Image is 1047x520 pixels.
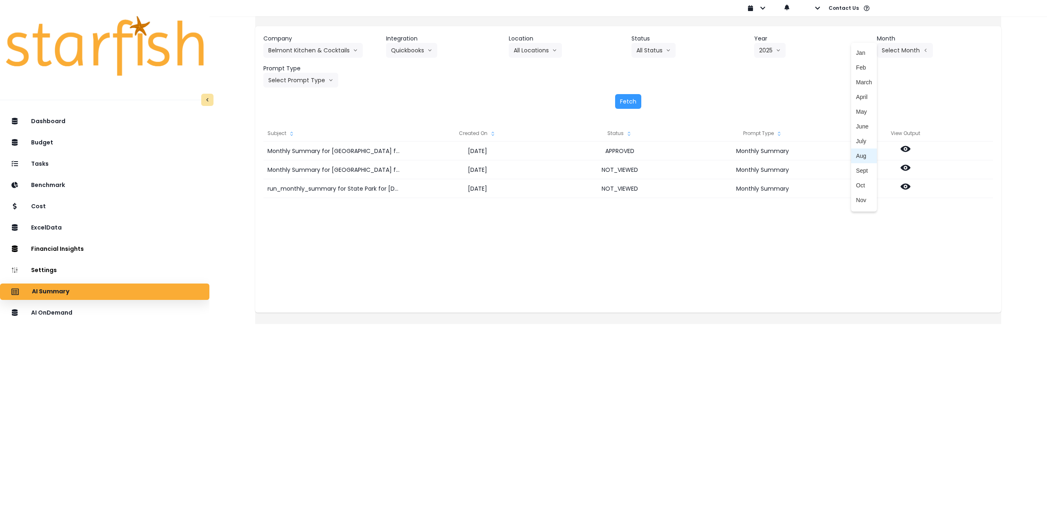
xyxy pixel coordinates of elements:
[490,131,496,137] svg: sort
[856,93,872,101] span: April
[666,46,671,54] svg: arrow down line
[856,49,872,57] span: Jan
[549,142,692,160] div: APPROVED
[263,160,406,179] div: Monthly Summary for [GEOGRAPHIC_DATA] for [DATE]
[691,125,834,142] div: Prompt Type
[31,139,53,146] p: Budget
[631,43,676,58] button: All Statusarrow down line
[856,63,872,72] span: Feb
[856,122,872,131] span: June
[263,34,380,43] header: Company
[877,34,993,43] header: Month
[776,46,781,54] svg: arrow down line
[353,46,358,54] svg: arrow down line
[923,46,928,54] svg: arrow left line
[856,181,872,189] span: Oct
[549,179,692,198] div: NOT_VIEWED
[263,125,406,142] div: Subject
[856,108,872,116] span: May
[263,43,363,58] button: Belmont Kitchen & Cocktailsarrow down line
[851,43,877,212] ul: Select Montharrow left line
[615,94,641,109] button: Fetch
[288,131,295,137] svg: sort
[31,224,62,231] p: ExcelData
[509,34,625,43] header: Location
[406,179,549,198] div: [DATE]
[549,160,692,179] div: NOT_VIEWED
[427,46,432,54] svg: arrow down line
[631,34,748,43] header: Status
[691,160,834,179] div: Monthly Summary
[31,118,65,125] p: Dashboard
[552,46,557,54] svg: arrow down line
[263,73,338,88] button: Select Prompt Typearrow down line
[691,179,834,198] div: Monthly Summary
[856,137,872,145] span: July
[856,196,872,204] span: Nov
[626,131,632,137] svg: sort
[834,125,977,142] div: View Output
[856,167,872,175] span: Sept
[406,142,549,160] div: [DATE]
[509,43,562,58] button: All Locationsarrow down line
[406,125,549,142] div: Created On
[776,131,782,137] svg: sort
[31,203,46,210] p: Cost
[31,160,49,167] p: Tasks
[263,64,380,73] header: Prompt Type
[31,182,65,189] p: Benchmark
[263,179,406,198] div: run_monthly_summary for State Park for [DATE]
[31,309,72,316] p: AI OnDemand
[754,43,786,58] button: 2025arrow down line
[328,76,333,84] svg: arrow down line
[386,34,502,43] header: Integration
[549,125,692,142] div: Status
[32,288,70,295] p: AI Summary
[386,43,437,58] button: Quickbooksarrow down line
[406,160,549,179] div: [DATE]
[856,152,872,160] span: Aug
[877,43,933,58] button: Select Montharrow left line
[263,142,406,160] div: Monthly Summary for [GEOGRAPHIC_DATA] for [DATE]
[691,142,834,160] div: Monthly Summary
[856,78,872,86] span: March
[754,34,870,43] header: Year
